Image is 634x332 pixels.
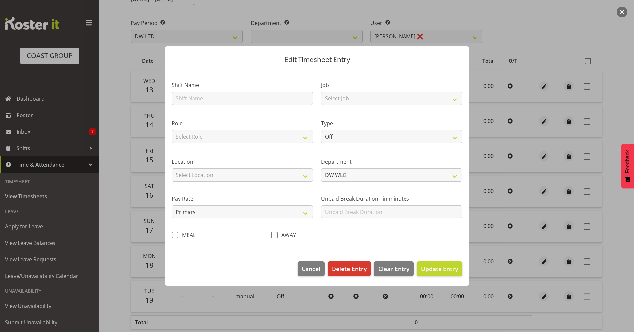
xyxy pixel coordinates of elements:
[378,264,409,273] span: Clear Entry
[332,264,367,273] span: Delete Entry
[172,119,313,127] label: Role
[172,195,313,203] label: Pay Rate
[302,264,320,273] span: Cancel
[321,195,462,203] label: Unpaid Break Duration - in minutes
[621,144,634,188] button: Feedback - Show survey
[321,205,462,218] input: Unpaid Break Duration
[417,261,462,276] button: Update Entry
[172,81,313,89] label: Shift Name
[374,261,413,276] button: Clear Entry
[298,261,325,276] button: Cancel
[278,232,296,238] span: AWAY
[321,119,462,127] label: Type
[172,92,313,105] input: Shift Name
[172,158,313,166] label: Location
[172,56,462,63] p: Edit Timesheet Entry
[328,261,371,276] button: Delete Entry
[421,265,458,273] span: Update Entry
[321,158,462,166] label: Department
[178,232,195,238] span: MEAL
[321,81,462,89] label: Job
[625,150,631,173] span: Feedback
